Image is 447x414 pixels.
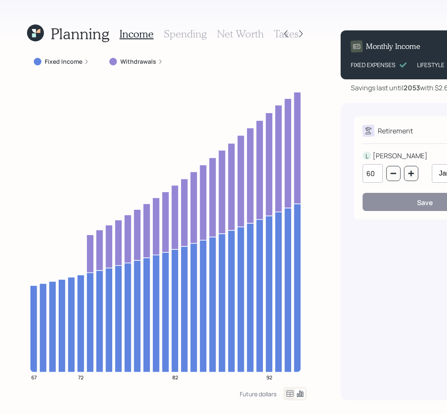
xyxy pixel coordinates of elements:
[373,151,428,161] div: [PERSON_NAME]
[404,83,420,92] b: 2053
[164,28,207,40] h3: Spending
[266,373,272,381] tspan: 92
[172,373,178,381] tspan: 82
[217,28,264,40] h3: Net Worth
[31,373,37,381] tspan: 67
[417,198,433,207] div: Save
[366,42,420,51] h4: Monthly Income
[274,28,298,40] h3: Taxes
[120,57,156,66] label: Withdrawals
[240,390,276,398] div: Future dollars
[363,152,371,160] div: L
[351,60,396,69] div: FIXED EXPENSES
[45,57,82,66] label: Fixed Income
[51,24,109,43] h1: Planning
[417,60,444,69] div: LIFESTYLE
[378,126,413,136] div: Retirement
[119,28,154,40] h3: Income
[78,373,84,381] tspan: 72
